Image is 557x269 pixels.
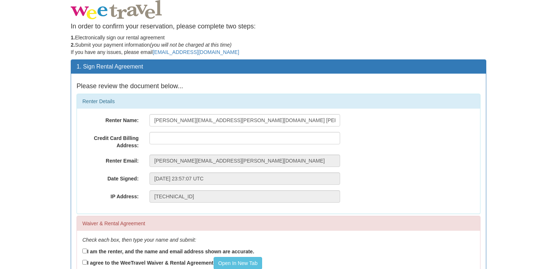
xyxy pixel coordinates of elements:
[77,190,144,200] label: IP Address:
[77,63,480,70] h3: 1. Sign Rental Agreement
[77,83,480,90] h4: Please review the document below...
[77,216,480,231] div: Waiver & Rental Agreement
[71,35,75,40] strong: 1.
[71,42,75,48] strong: 2.
[77,155,144,164] label: Renter Email:
[82,237,196,243] em: Check each box, then type your name and submit:
[153,49,239,55] a: [EMAIL_ADDRESS][DOMAIN_NAME]
[82,260,87,265] input: I agree to the WeeTravel Waiver & Rental AgreementOpen In New Tab
[150,42,231,48] em: (you will not be charged at this time)
[77,114,144,124] label: Renter Name:
[82,249,87,253] input: I am the renter, and the name and email address shown are accurate.
[82,247,254,255] label: I am the renter, and the name and email address shown are accurate.
[71,23,486,30] h4: In order to confirm your reservation, please complete two steps:
[77,132,144,149] label: Credit Card Billing Address:
[71,34,486,56] p: Electronically sign our rental agreement Submit your payment information If you have any issues, ...
[77,172,144,182] label: Date Signed:
[77,94,480,109] div: Renter Details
